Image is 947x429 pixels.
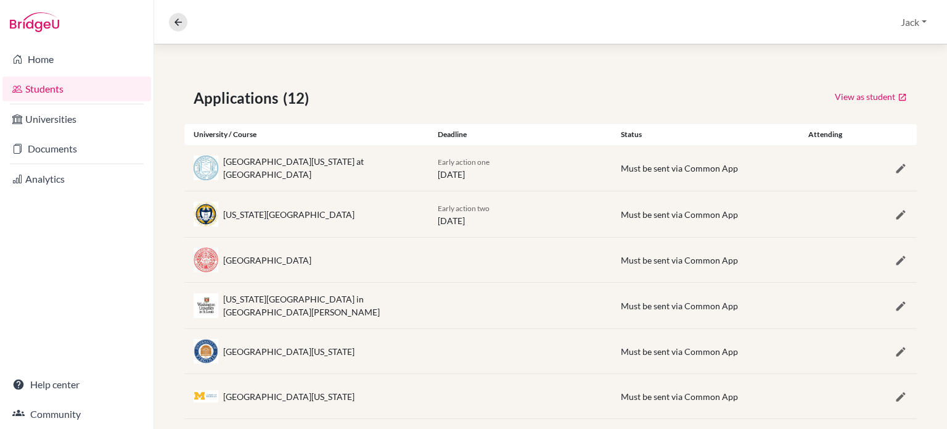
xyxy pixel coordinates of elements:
[194,156,218,180] img: us_unc_avpbwz41.jpeg
[184,129,428,140] div: University / Course
[834,87,908,106] a: View as student
[621,391,738,402] span: Must be sent via Common App
[223,390,355,403] div: [GEOGRAPHIC_DATA][US_STATE]
[438,204,490,213] span: Early action two
[223,254,311,267] div: [GEOGRAPHIC_DATA]
[194,339,218,364] img: us_vir_qaxqzhv_.jpeg
[2,77,151,101] a: Students
[194,248,218,272] img: us_not_mxrvpmi9.jpeg
[2,402,151,427] a: Community
[2,47,151,72] a: Home
[194,202,218,227] img: us_gate_0sbr2r_j.jpeg
[223,208,355,221] div: [US_STATE][GEOGRAPHIC_DATA]
[2,136,151,161] a: Documents
[621,301,738,311] span: Must be sent via Common App
[2,167,151,191] a: Analytics
[194,390,218,403] img: us_umi_m_7di3pp.jpeg
[223,293,419,319] div: [US_STATE][GEOGRAPHIC_DATA] in [GEOGRAPHIC_DATA][PERSON_NAME]
[428,129,612,140] div: Deadline
[223,345,355,358] div: [GEOGRAPHIC_DATA][US_STATE]
[10,12,59,32] img: Bridge-U
[223,155,419,181] div: [GEOGRAPHIC_DATA][US_STATE] at [GEOGRAPHIC_DATA]
[621,255,738,265] span: Must be sent via Common App
[795,129,856,140] div: Attending
[428,155,612,181] div: [DATE]
[428,201,612,227] div: [DATE]
[194,293,218,318] img: us_wust_q1v42f4k.jpeg
[2,107,151,131] a: Universities
[2,372,151,397] a: Help center
[194,87,283,109] span: Applications
[621,209,738,220] span: Must be sent via Common App
[612,129,795,140] div: Status
[283,87,314,109] span: (12)
[438,157,490,167] span: Early action one
[621,346,738,357] span: Must be sent via Common App
[621,163,738,173] span: Must be sent via Common App
[895,10,932,34] button: Jack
